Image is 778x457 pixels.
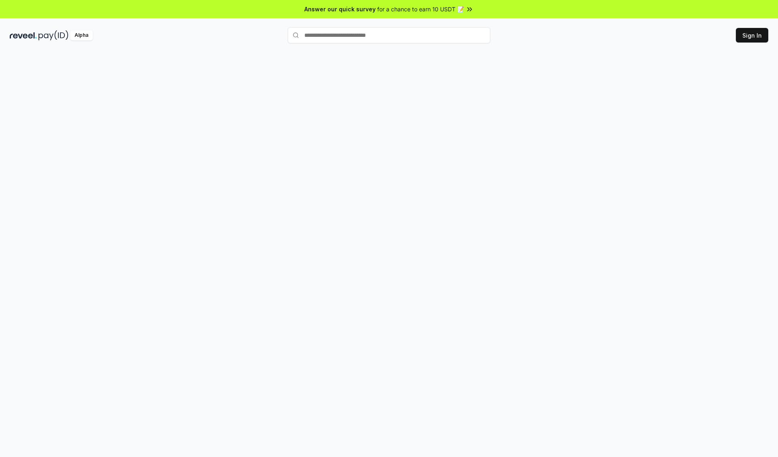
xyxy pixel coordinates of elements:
img: reveel_dark [10,30,37,40]
img: pay_id [38,30,68,40]
span: for a chance to earn 10 USDT 📝 [377,5,464,13]
button: Sign In [736,28,768,43]
div: Alpha [70,30,93,40]
span: Answer our quick survey [304,5,376,13]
